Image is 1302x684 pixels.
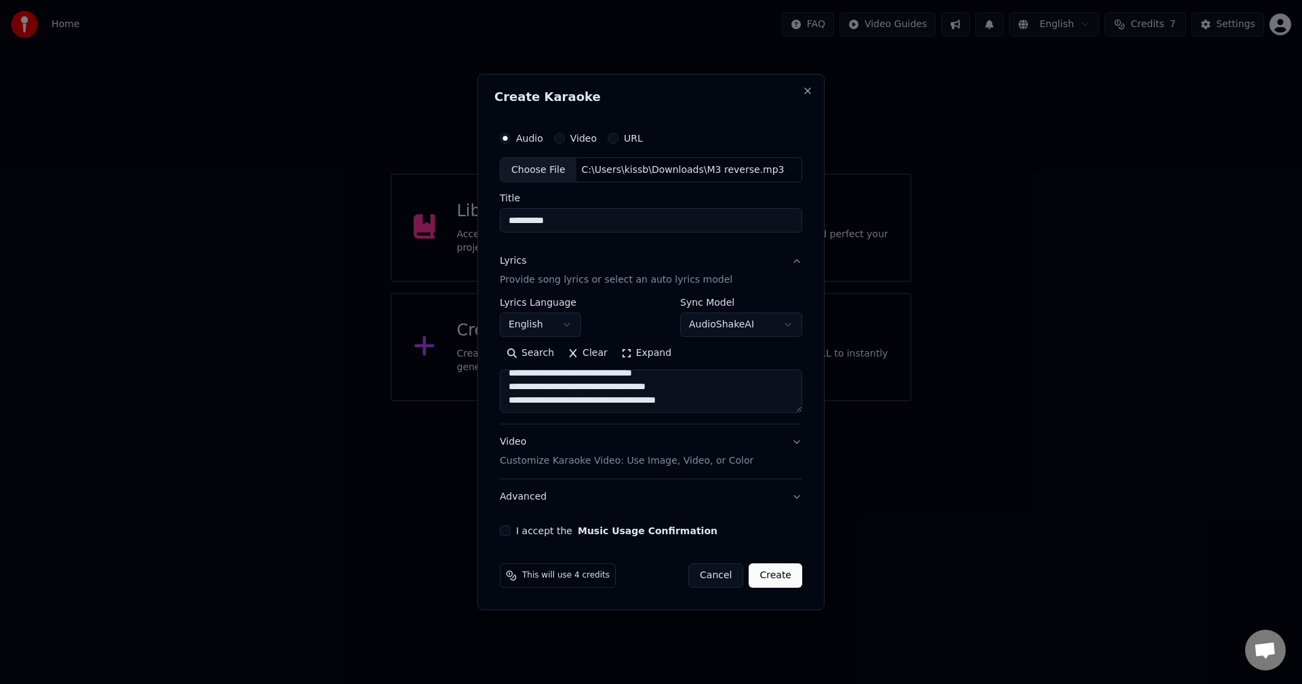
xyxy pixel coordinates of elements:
button: Clear [561,343,614,365]
div: C:\Users\kissb\Downloads\M3 reverse.mp3 [576,163,790,177]
div: Lyrics [500,255,526,268]
label: URL [624,134,643,143]
label: Lyrics Language [500,298,581,308]
button: VideoCustomize Karaoke Video: Use Image, Video, or Color [500,425,802,479]
p: Provide song lyrics or select an auto lyrics model [500,274,732,287]
label: I accept the [516,526,717,536]
span: This will use 4 credits [522,570,610,581]
label: Sync Model [680,298,802,308]
button: Search [500,343,561,365]
button: LyricsProvide song lyrics or select an auto lyrics model [500,244,802,298]
label: Video [570,134,597,143]
label: Audio [516,134,543,143]
div: Choose File [500,158,576,182]
div: Video [500,436,753,468]
div: LyricsProvide song lyrics or select an auto lyrics model [500,298,802,424]
button: Cancel [688,563,743,588]
h2: Create Karaoke [494,91,808,103]
button: Expand [614,343,678,365]
p: Customize Karaoke Video: Use Image, Video, or Color [500,454,753,468]
button: I accept the [578,526,717,536]
button: Advanced [500,479,802,515]
button: Create [749,563,802,588]
label: Title [500,194,802,203]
